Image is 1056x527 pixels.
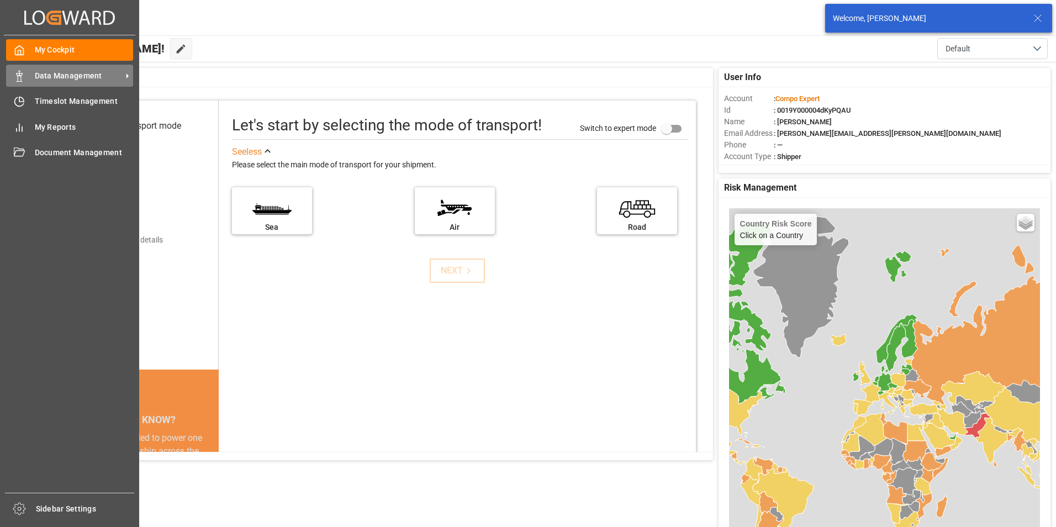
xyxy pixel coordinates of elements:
a: My Reports [6,116,133,138]
div: See less [232,145,262,159]
div: Road [603,222,672,233]
button: next slide / item [203,431,219,524]
span: Account Type [724,151,774,162]
span: : [PERSON_NAME] [774,118,832,126]
div: Let's start by selecting the mode of transport! [232,114,542,137]
button: open menu [937,38,1048,59]
span: Timeslot Management [35,96,134,107]
span: Email Address [724,128,774,139]
a: Layers [1017,214,1034,231]
button: NEXT [430,259,485,283]
span: Compo Expert [775,94,820,103]
span: Name [724,116,774,128]
div: Sea [237,222,307,233]
h4: Country Risk Score [740,219,812,228]
span: Document Management [35,147,134,159]
span: Account [724,93,774,104]
div: Click on a Country [740,219,812,240]
span: User Info [724,71,761,84]
span: My Cockpit [35,44,134,56]
span: Hello [PERSON_NAME]! [46,38,165,59]
span: : [774,94,820,103]
div: Please select the main mode of transport for your shipment. [232,159,688,172]
div: Add shipping details [94,234,163,246]
span: My Reports [35,122,134,133]
a: Timeslot Management [6,91,133,112]
div: NEXT [441,264,474,277]
span: : — [774,141,783,149]
div: Welcome, [PERSON_NAME] [833,13,1023,24]
span: Default [946,43,970,55]
span: : [PERSON_NAME][EMAIL_ADDRESS][PERSON_NAME][DOMAIN_NAME] [774,129,1001,138]
span: Id [724,104,774,116]
span: : Shipper [774,152,801,161]
a: Document Management [6,142,133,164]
span: : 0019Y000004dKyPQAU [774,106,851,114]
span: Switch to expert mode [580,123,656,132]
a: My Cockpit [6,39,133,61]
div: Air [420,222,489,233]
span: Phone [724,139,774,151]
span: Data Management [35,70,122,82]
span: Sidebar Settings [36,503,135,515]
span: Risk Management [724,181,796,194]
